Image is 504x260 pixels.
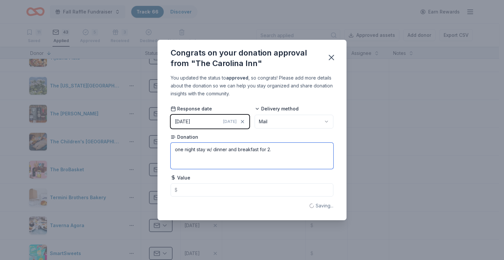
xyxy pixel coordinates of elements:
[171,134,198,140] span: Donation
[171,175,190,181] span: Value
[171,48,319,69] div: Congrats on your donation approval from "The Carolina Inn"
[171,74,333,98] div: You updated the status to , so congrats! Please add more details about the donation so we can hel...
[171,106,212,112] span: Response date
[171,143,333,169] textarea: one night stay w/ dinner and breakfast for 2.
[255,106,299,112] span: Delivery method
[175,118,190,126] div: [DATE]
[226,75,248,81] b: approved
[171,115,249,129] button: [DATE][DATE]
[223,119,237,124] span: [DATE]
